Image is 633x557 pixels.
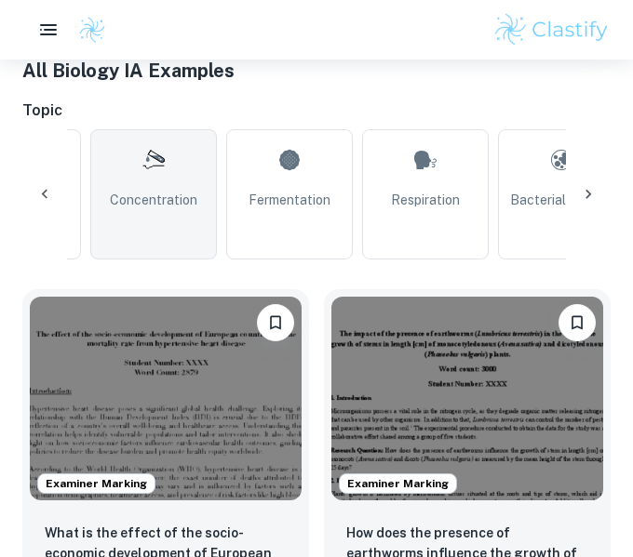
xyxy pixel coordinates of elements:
[391,190,460,210] span: Respiration
[67,16,106,44] a: Clastify logo
[559,304,596,341] button: Please log in to bookmark exemplars
[30,297,302,500] img: Biology IA example thumbnail: What is the effect of the socio-economic
[38,475,155,492] span: Examiner Marking
[78,16,106,44] img: Clastify logo
[257,304,294,341] button: Please log in to bookmark exemplars
[331,297,603,500] img: Biology IA example thumbnail: How does the presence of earthworms infl
[340,475,456,492] span: Examiner Marking
[492,11,611,48] img: Clastify logo
[249,190,330,210] span: Fermentation
[22,57,611,85] h1: All Biology IA Examples
[22,99,611,122] h6: Topic
[110,190,197,210] span: Concentration
[510,190,613,210] span: Bacterial Growth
